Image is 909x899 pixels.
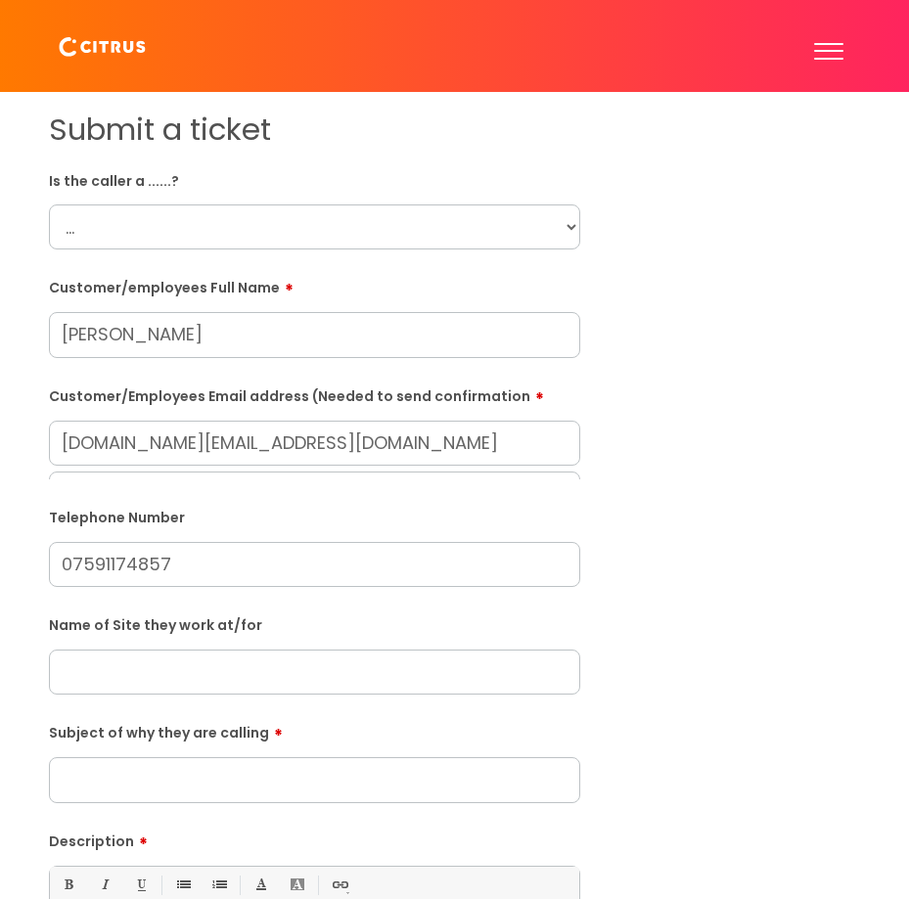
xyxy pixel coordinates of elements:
label: Subject of why they are calling [49,718,580,742]
a: Back Color [285,873,309,897]
label: Description [49,827,580,850]
label: Is the caller a ......? [49,169,580,190]
a: 1. Ordered List (Ctrl-Shift-8) [206,873,231,897]
h1: Submit a ticket [49,112,580,148]
a: Bold (Ctrl-B) [56,873,80,897]
label: Telephone Number [49,506,580,526]
a: • Unordered List (Ctrl-Shift-7) [170,873,195,897]
label: Customer/employees Full Name [49,273,580,296]
a: Italic (Ctrl-I) [92,873,116,897]
label: Name of Site they work at/for [49,613,580,634]
input: Your Name [49,472,580,517]
a: Link [327,873,351,897]
a: Font Color [249,873,273,897]
a: Underline(Ctrl-U) [128,873,153,897]
input: Email [49,421,580,466]
button: Toggle Navigation [806,16,850,76]
label: Customer/Employees Email address (Needed to send confirmation [49,382,580,405]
